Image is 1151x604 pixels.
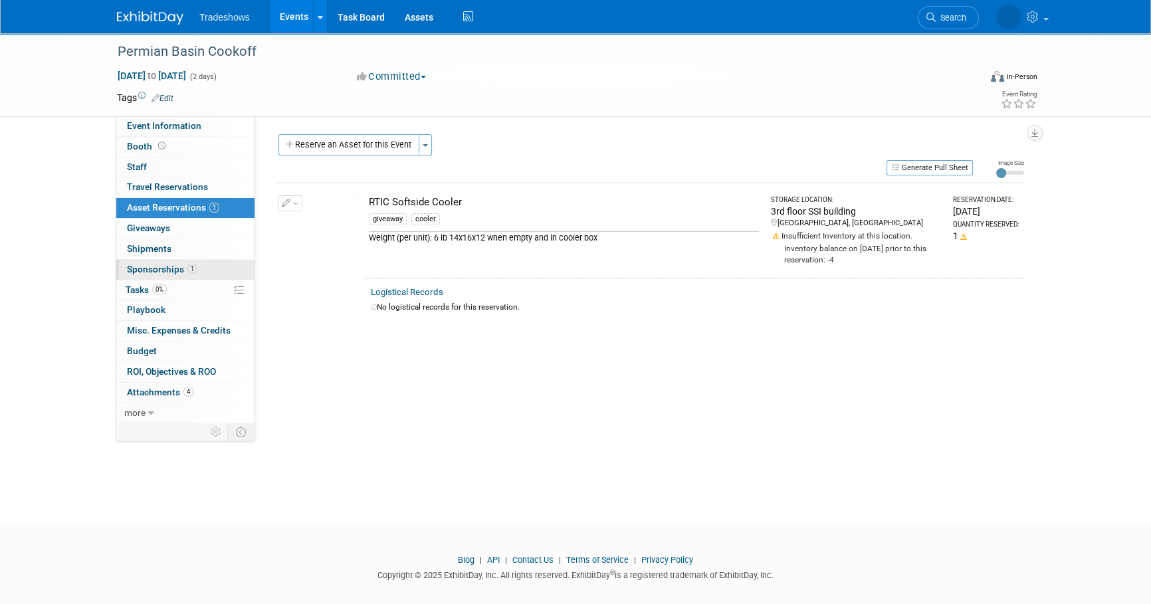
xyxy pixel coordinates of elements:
span: | [556,555,564,565]
img: Format-Inperson.png [991,71,1004,82]
div: Reservation Date: [953,195,1019,205]
div: Permian Basin Cookoff [113,40,959,64]
td: Tags [117,91,173,104]
span: Booth [127,141,168,151]
a: Search [918,6,979,29]
div: Event Format [900,69,1037,89]
sup: ® [610,569,615,576]
div: Inventory balance on [DATE] prior to this reservation: -4 [771,242,941,266]
div: cooler [411,213,440,225]
span: Event Information [127,120,201,131]
div: RTIC Softside Cooler [369,195,759,209]
td: Personalize Event Tab Strip [205,423,228,441]
span: 4 [183,387,193,397]
span: Playbook [127,304,165,315]
a: Playbook [116,300,255,320]
div: Weight (per unit): 6 lb 14x16x12 when empty and in cooler box [369,231,759,244]
a: Terms of Service [566,555,629,565]
span: to [146,70,158,81]
span: | [631,555,639,565]
div: In-Person [1006,72,1037,82]
img: Matlyn Lowrey [996,5,1021,30]
span: Tasks [126,284,167,295]
div: 3rd floor SSI building [771,205,941,218]
span: Sponsorships [127,264,197,274]
span: Tradeshows [199,12,250,23]
span: Booth not reserved yet [156,141,168,151]
a: API [487,555,500,565]
a: Attachments4 [116,383,255,403]
a: Shipments [116,239,255,259]
a: Blog [458,555,474,565]
span: | [502,555,510,565]
div: 1 [953,229,1019,243]
span: [DATE] [DATE] [117,70,187,82]
a: Staff [116,157,255,177]
span: 0% [152,284,167,294]
td: Toggle Event Tabs [228,423,255,441]
div: Image Size [996,159,1024,167]
span: Staff [127,161,147,172]
a: Asset Reservations1 [116,198,255,218]
div: Event Rating [1001,91,1037,98]
a: Logistical Records [371,287,443,297]
a: more [116,403,255,423]
div: No logistical records for this reservation. [371,302,1019,313]
div: [DATE] [953,205,1019,218]
span: Budget [127,346,157,356]
button: Reserve an Asset for this Event [278,134,419,155]
span: (2 days) [189,72,217,81]
span: Attachments [127,387,193,397]
a: Misc. Expenses & Credits [116,321,255,341]
button: Generate Pull Sheet [887,160,973,175]
span: ROI, Objectives & ROO [127,366,216,377]
span: 1 [187,264,197,274]
span: Asset Reservations [127,202,219,213]
a: ROI, Objectives & ROO [116,362,255,382]
span: 1 [209,203,219,213]
a: Tasks0% [116,280,255,300]
img: ExhibitDay [117,11,183,25]
a: Edit [152,94,173,103]
span: Search [936,13,966,23]
span: Shipments [127,243,171,254]
a: Booth [116,137,255,157]
a: Giveaways [116,219,255,239]
div: giveaway [369,213,407,225]
div: Storage Location: [771,195,941,205]
a: Contact Us [512,555,554,565]
span: Giveaways [127,223,170,233]
a: Travel Reservations [116,177,255,197]
a: Event Information [116,116,255,136]
a: Budget [116,342,255,361]
img: View Images [322,195,360,225]
div: Quantity Reserved: [953,220,1019,229]
button: Committed [352,70,431,84]
span: Misc. Expenses & Credits [127,325,231,336]
div: Insufficient Inventory at this location. [771,229,941,242]
span: | [476,555,485,565]
a: Sponsorships1 [116,260,255,280]
span: more [124,407,146,418]
div: [GEOGRAPHIC_DATA], [GEOGRAPHIC_DATA] [771,218,941,229]
span: Travel Reservations [127,181,208,192]
a: Privacy Policy [641,555,693,565]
